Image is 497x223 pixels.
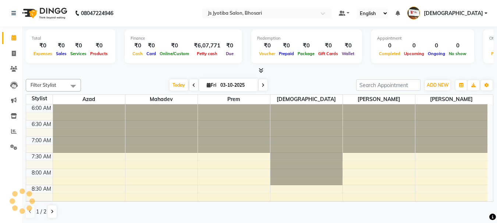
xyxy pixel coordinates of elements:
[54,51,68,56] span: Sales
[170,79,188,91] span: Today
[30,169,53,177] div: 8:00 AM
[195,51,219,56] span: Petty cash
[68,51,88,56] span: Services
[53,95,125,104] span: Azad
[316,42,340,50] div: ₹0
[32,35,110,42] div: Total
[257,35,356,42] div: Redemption
[30,121,53,128] div: 6:30 AM
[356,79,420,91] input: Search Appointment
[88,51,110,56] span: Products
[30,153,53,161] div: 7:30 AM
[377,35,468,42] div: Appointment
[145,42,158,50] div: ₹0
[30,137,53,144] div: 7:00 AM
[125,95,198,104] span: Mahadev
[131,42,145,50] div: ₹0
[340,51,356,56] span: Wallet
[257,42,277,50] div: ₹0
[277,42,296,50] div: ₹0
[296,51,316,56] span: Package
[81,3,113,24] b: 08047224946
[32,51,54,56] span: Expenses
[224,51,235,56] span: Due
[270,95,342,104] span: [DEMOGRAPHIC_DATA]
[316,51,340,56] span: Gift Cards
[30,104,53,112] div: 6:00 AM
[340,42,356,50] div: ₹0
[402,42,426,50] div: 0
[131,35,236,42] div: Finance
[32,42,54,50] div: ₹0
[425,80,450,90] button: ADD NEW
[424,10,483,17] span: [DEMOGRAPHIC_DATA]
[26,95,53,102] div: Stylist
[343,95,415,104] span: [PERSON_NAME]
[223,42,236,50] div: ₹0
[377,42,402,50] div: 0
[427,82,448,88] span: ADD NEW
[198,95,270,104] span: prem
[205,82,218,88] span: Fri
[145,51,158,56] span: Card
[415,95,488,104] span: [PERSON_NAME]
[30,201,53,209] div: 9:00 AM
[31,82,56,88] span: Filter Stylist
[54,42,68,50] div: ₹0
[158,42,191,50] div: ₹0
[426,42,447,50] div: 0
[19,3,69,24] img: logo
[131,51,145,56] span: Cash
[257,51,277,56] span: Voucher
[88,42,110,50] div: ₹0
[407,7,420,19] img: Shiva
[447,42,468,50] div: 0
[447,51,468,56] span: No show
[36,208,46,216] span: 1 / 2
[296,42,316,50] div: ₹0
[30,185,53,193] div: 8:30 AM
[218,80,255,91] input: 2025-10-03
[158,51,191,56] span: Online/Custom
[68,42,88,50] div: ₹0
[377,51,402,56] span: Completed
[426,51,447,56] span: Ongoing
[191,42,223,50] div: ₹6,07,771
[402,51,426,56] span: Upcoming
[277,51,296,56] span: Prepaid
